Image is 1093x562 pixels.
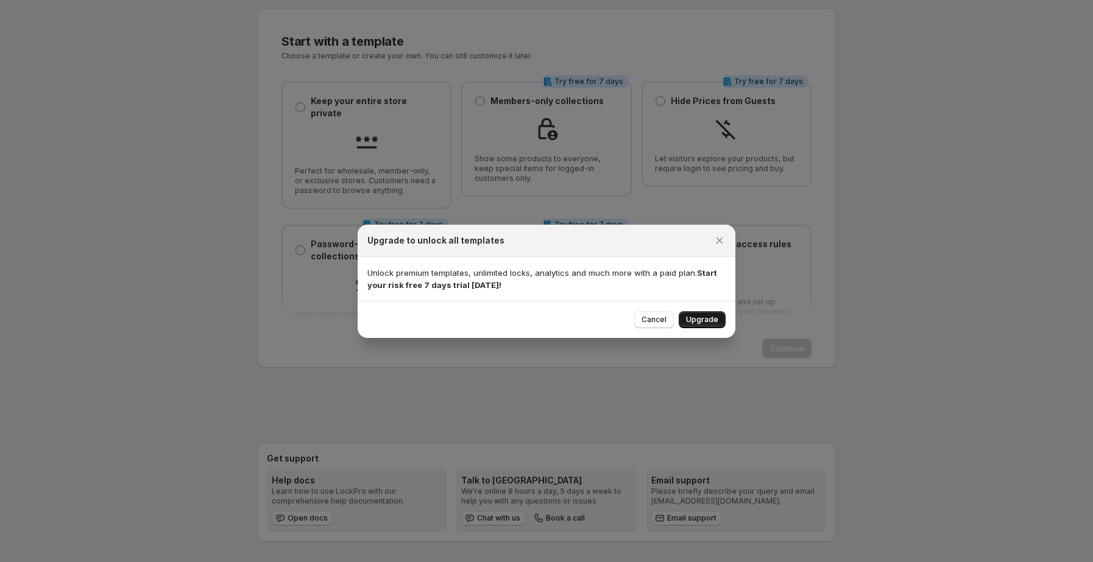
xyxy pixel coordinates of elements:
[367,234,504,247] h2: Upgrade to unlock all templates
[642,315,667,325] span: Cancel
[367,267,726,291] p: Unlock premium templates, unlimited locks, analytics and much more with a paid plan.
[711,232,728,249] button: Close
[679,311,726,328] button: Upgrade
[634,311,674,328] button: Cancel
[686,315,718,325] span: Upgrade
[367,268,717,290] strong: Start your risk free 7 days trial [DATE]!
